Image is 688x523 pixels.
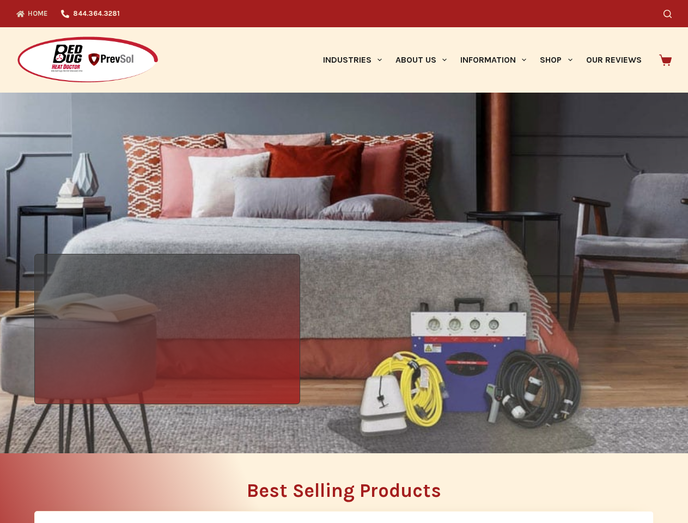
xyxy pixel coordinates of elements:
[388,27,453,93] a: About Us
[454,27,533,93] a: Information
[16,36,159,84] img: Prevsol/Bed Bug Heat Doctor
[533,27,579,93] a: Shop
[316,27,648,93] nav: Primary
[34,481,654,500] h2: Best Selling Products
[579,27,648,93] a: Our Reviews
[316,27,388,93] a: Industries
[663,10,672,18] button: Search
